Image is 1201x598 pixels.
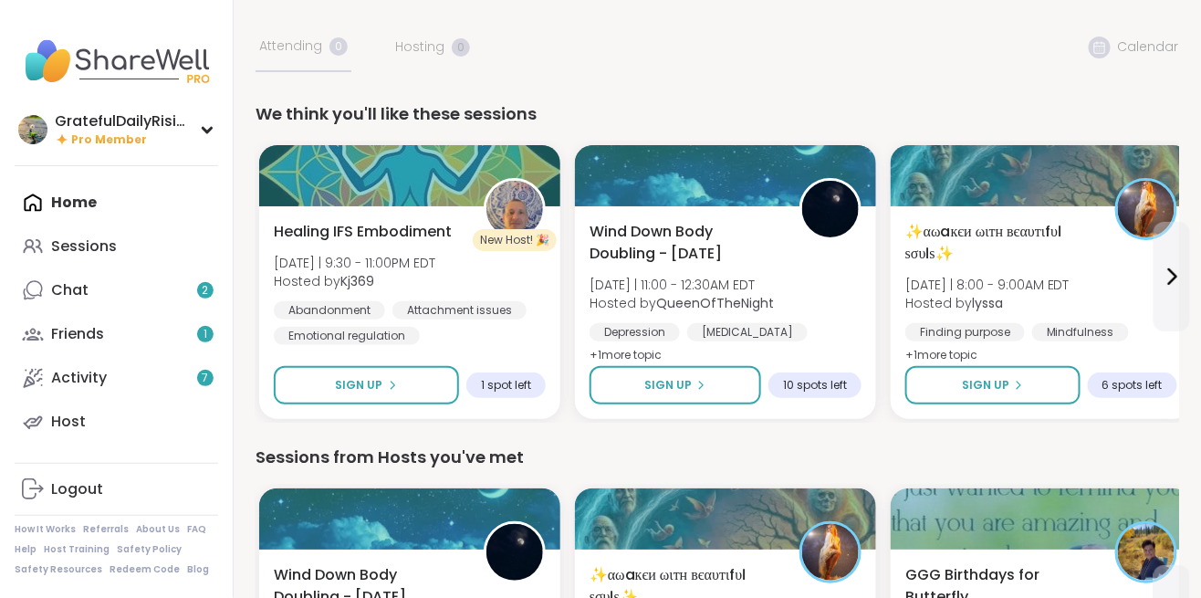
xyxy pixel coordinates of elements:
[117,543,182,556] a: Safety Policy
[1032,323,1129,341] div: Mindfulness
[590,221,779,265] span: Wind Down Body Doubling - [DATE]
[687,323,808,341] div: [MEDICAL_DATA]
[905,294,1070,312] span: Hosted by
[15,400,218,444] a: Host
[473,229,557,251] div: New Host! 🎉
[656,294,774,312] b: QueenOfTheNight
[15,225,218,268] a: Sessions
[15,467,218,511] a: Logout
[51,412,86,432] div: Host
[187,523,206,536] a: FAQ
[256,445,1179,470] div: Sessions from Hosts you've met
[203,283,209,299] span: 2
[15,29,218,93] img: ShareWell Nav Logo
[15,563,102,576] a: Safety Resources
[15,356,218,400] a: Activity7
[15,543,37,556] a: Help
[905,366,1081,404] button: Sign Up
[274,221,452,243] span: Healing IFS Embodiment
[274,301,385,320] div: Abandonment
[71,132,147,148] span: Pro Member
[481,378,531,393] span: 1 spot left
[392,301,527,320] div: Attachment issues
[905,276,1070,294] span: [DATE] | 8:00 - 9:00AM EDT
[44,543,110,556] a: Host Training
[802,524,859,581] img: lyssa
[51,479,103,499] div: Logout
[972,294,1003,312] b: lyssa
[1118,524,1175,581] img: CharityRoss
[274,254,435,272] span: [DATE] | 9:30 - 11:00PM EDT
[962,377,1009,393] span: Sign Up
[18,115,47,144] img: GratefulDailyRisingStill
[51,236,117,257] div: Sessions
[83,523,129,536] a: Referrals
[590,366,761,404] button: Sign Up
[110,563,180,576] a: Redeem Code
[590,276,774,294] span: [DATE] | 11:00 - 12:30AM EDT
[783,378,847,393] span: 10 spots left
[274,366,459,404] button: Sign Up
[1118,181,1175,237] img: lyssa
[55,111,192,131] div: GratefulDailyRisingStill
[15,523,76,536] a: How It Works
[51,368,107,388] div: Activity
[590,323,680,341] div: Depression
[802,181,859,237] img: QueenOfTheNight
[905,323,1025,341] div: Finding purpose
[203,371,209,386] span: 7
[336,377,383,393] span: Sign Up
[256,101,1179,127] div: We think you'll like these sessions
[187,563,209,576] a: Blog
[274,272,435,290] span: Hosted by
[1102,378,1163,393] span: 6 spots left
[15,268,218,312] a: Chat2
[644,377,692,393] span: Sign Up
[340,272,374,290] b: Kj369
[274,327,420,345] div: Emotional regulation
[136,523,180,536] a: About Us
[486,181,543,237] img: Kj369
[51,324,104,344] div: Friends
[905,221,1095,265] span: ✨αωaкєи ωιтн вєαυтιfυℓ ѕσυℓѕ✨
[15,312,218,356] a: Friends1
[486,524,543,581] img: QueenOfTheNight
[590,294,774,312] span: Hosted by
[51,280,89,300] div: Chat
[204,327,207,342] span: 1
